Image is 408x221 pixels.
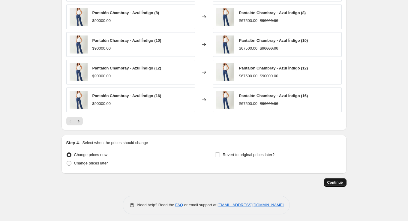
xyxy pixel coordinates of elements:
[327,180,343,185] span: Continue
[260,101,278,106] span: $90000.00
[239,18,257,23] span: $67500.00
[92,94,161,98] span: Pantalón Chambray - Azul Índigo (16)
[70,35,88,54] img: DENIM_2431336_1_80x.jpg
[324,178,346,187] button: Continue
[92,74,111,78] span: $90000.00
[260,74,278,78] span: $90000.00
[92,66,161,70] span: Pantalón Chambray - Azul Índigo (12)
[92,11,159,15] span: Pantalón Chambray - Azul Índigo (8)
[239,46,257,51] span: $67500.00
[70,63,88,81] img: DENIM_2431336_1_80x.jpg
[70,8,88,26] img: DENIM_2431336_1_80x.jpg
[216,8,234,26] img: DENIM_2431336_1_80x.jpg
[260,46,278,51] span: $90000.00
[92,101,111,106] span: $90000.00
[175,203,183,207] a: FAQ
[137,203,175,207] span: Need help? Read the
[74,152,107,157] span: Change prices now
[216,35,234,54] img: DENIM_2431336_1_80x.jpg
[239,101,257,106] span: $67500.00
[92,18,111,23] span: $90000.00
[217,203,283,207] a: [EMAIL_ADDRESS][DOMAIN_NAME]
[82,140,148,146] p: Select when the prices should change
[70,91,88,109] img: DENIM_2431336_1_80x.jpg
[223,152,274,157] span: Revert to original prices later?
[239,11,306,15] span: Pantalón Chambray - Azul Índigo (8)
[66,117,83,125] nav: Pagination
[239,94,308,98] span: Pantalón Chambray - Azul Índigo (16)
[66,140,80,146] h2: Step 4.
[260,18,278,23] span: $90000.00
[183,203,217,207] span: or email support at
[239,66,308,70] span: Pantalón Chambray - Azul Índigo (12)
[74,117,83,125] button: Next
[92,38,161,43] span: Pantalón Chambray - Azul Índigo (10)
[239,38,308,43] span: Pantalón Chambray - Azul Índigo (10)
[239,74,257,78] span: $67500.00
[216,91,234,109] img: DENIM_2431336_1_80x.jpg
[92,46,111,51] span: $90000.00
[216,63,234,81] img: DENIM_2431336_1_80x.jpg
[74,161,108,165] span: Change prices later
